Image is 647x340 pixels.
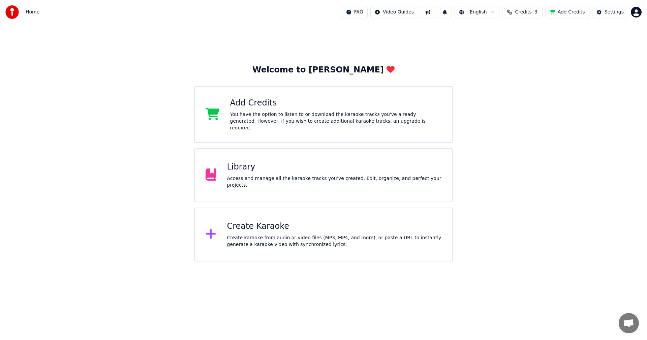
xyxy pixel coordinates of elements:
[342,6,368,18] button: FAQ
[252,65,395,75] div: Welcome to [PERSON_NAME]
[370,6,418,18] button: Video Guides
[227,235,442,248] div: Create karaoke from audio or video files (MP3, MP4, and more), or paste a URL to instantly genera...
[502,6,543,18] button: Credits3
[545,6,589,18] button: Add Credits
[592,6,628,18] button: Settings
[227,162,442,173] div: Library
[534,9,537,16] span: 3
[227,175,442,189] div: Access and manage all the karaoke tracks you’ve created. Edit, organize, and perfect your projects.
[619,313,639,333] div: Open chat
[227,221,442,232] div: Create Karaoke
[230,98,442,109] div: Add Credits
[230,111,442,131] div: You have the option to listen to or download the karaoke tracks you've already generated. However...
[26,9,39,16] nav: breadcrumb
[515,9,531,16] span: Credits
[5,5,19,19] img: youka
[605,9,624,16] div: Settings
[26,9,39,16] span: Home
